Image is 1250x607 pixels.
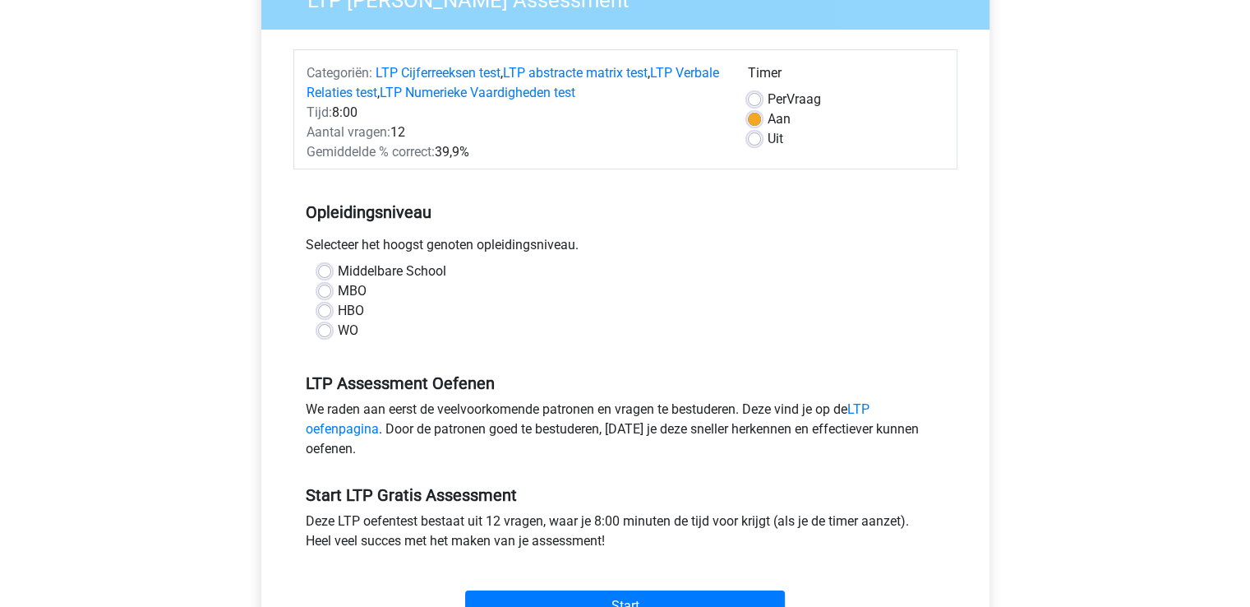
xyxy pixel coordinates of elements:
[503,65,648,81] a: LTP abstracte matrix test
[338,281,367,301] label: MBO
[768,90,821,109] label: Vraag
[768,91,786,107] span: Per
[307,124,390,140] span: Aantal vragen:
[293,400,957,466] div: We raden aan eerst de veelvoorkomende patronen en vragen te bestuderen. Deze vind je op de . Door...
[768,129,783,149] label: Uit
[748,63,944,90] div: Timer
[338,321,358,341] label: WO
[307,144,435,160] span: Gemiddelde % correct:
[293,235,957,262] div: Selecteer het hoogst genoten opleidingsniveau.
[768,109,791,129] label: Aan
[338,301,364,321] label: HBO
[306,196,945,229] h5: Opleidingsniveau
[293,512,957,558] div: Deze LTP oefentest bestaat uit 12 vragen, waar je 8:00 minuten de tijd voor krijgt (als je de tim...
[376,65,500,81] a: LTP Cijferreeksen test
[380,85,575,100] a: LTP Numerieke Vaardigheden test
[294,123,736,142] div: 12
[307,104,332,120] span: Tijd:
[306,373,945,393] h5: LTP Assessment Oefenen
[294,103,736,123] div: 8:00
[294,63,736,103] div: , , ,
[306,485,945,505] h5: Start LTP Gratis Assessment
[338,262,446,281] label: Middelbare School
[307,65,372,81] span: Categoriën:
[294,142,736,162] div: 39,9%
